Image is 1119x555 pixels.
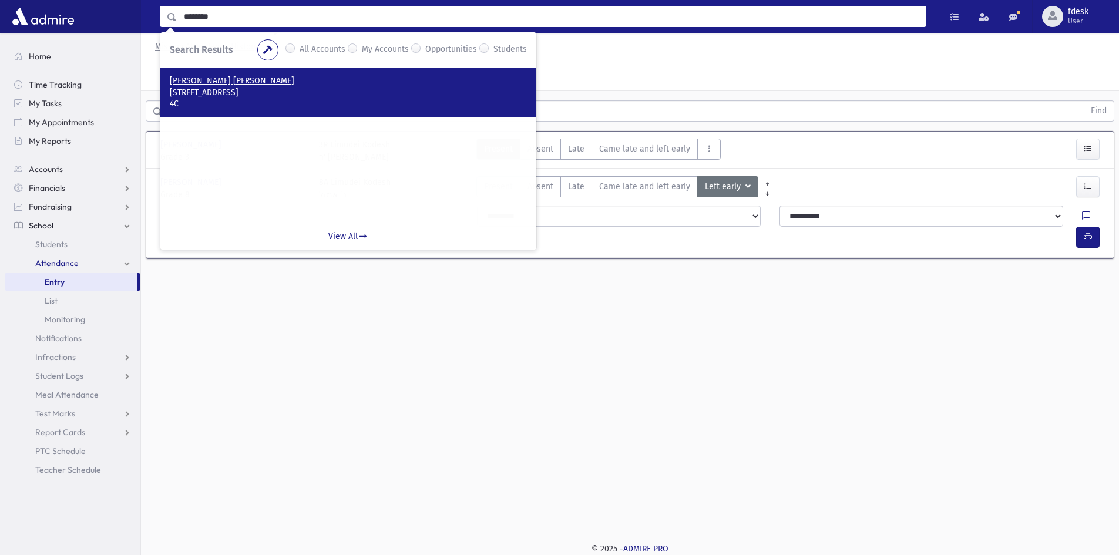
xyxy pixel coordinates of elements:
[5,385,140,404] a: Meal Attendance
[705,180,743,193] span: Left early
[177,6,926,27] input: Search
[493,43,527,57] label: Students
[150,42,258,52] a: Missing Attendance History
[300,43,345,57] label: All Accounts
[5,47,140,66] a: Home
[5,348,140,366] a: Infractions
[29,220,53,231] span: School
[5,460,140,479] a: Teacher Schedule
[35,239,68,250] span: Students
[170,87,527,99] p: [STREET_ADDRESS]
[5,197,140,216] a: Fundraising
[1068,16,1088,26] span: User
[5,254,140,273] a: Attendance
[5,404,140,423] a: Test Marks
[45,295,58,306] span: List
[527,143,553,155] span: Absent
[35,389,99,400] span: Meal Attendance
[29,51,51,62] span: Home
[5,216,140,235] a: School
[155,42,258,52] u: Missing Attendance History
[45,277,65,287] span: Entry
[29,164,63,174] span: Accounts
[170,44,233,55] span: Search Results
[5,75,140,94] a: Time Tracking
[599,180,690,193] span: Came late and left early
[5,273,137,291] a: Entry
[5,423,140,442] a: Report Cards
[45,314,85,325] span: Monitoring
[29,98,62,109] span: My Tasks
[160,543,1100,555] div: © 2025 -
[568,180,584,193] span: Late
[5,179,140,197] a: Financials
[527,180,553,193] span: Absent
[35,446,86,456] span: PTC Schedule
[1084,101,1114,121] button: Find
[170,75,527,110] a: [PERSON_NAME] [PERSON_NAME] [STREET_ADDRESS] 4C
[5,329,140,348] a: Notifications
[1068,7,1088,16] span: fdesk
[160,223,536,250] a: View All
[599,143,690,155] span: Came late and left early
[5,113,140,132] a: My Appointments
[5,442,140,460] a: PTC Schedule
[35,371,83,381] span: Student Logs
[35,427,85,438] span: Report Cards
[170,98,527,110] p: 4C
[5,235,140,254] a: Students
[5,291,140,310] a: List
[29,201,72,212] span: Fundraising
[5,94,140,113] a: My Tasks
[35,352,76,362] span: Infractions
[35,465,101,475] span: Teacher Schedule
[29,117,94,127] span: My Appointments
[697,176,758,197] button: Left early
[29,79,82,90] span: Time Tracking
[35,258,79,268] span: Attendance
[476,139,721,163] div: AttTypes
[425,43,477,57] label: Opportunities
[5,160,140,179] a: Accounts
[9,5,77,28] img: AdmirePro
[29,183,65,193] span: Financials
[362,43,409,57] label: My Accounts
[160,58,201,90] a: Single
[476,176,758,201] div: AttTypes
[568,143,584,155] span: Late
[29,136,71,146] span: My Reports
[5,132,140,150] a: My Reports
[35,333,82,344] span: Notifications
[5,310,140,329] a: Monitoring
[35,408,75,419] span: Test Marks
[5,366,140,385] a: Student Logs
[170,75,527,87] p: [PERSON_NAME] [PERSON_NAME]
